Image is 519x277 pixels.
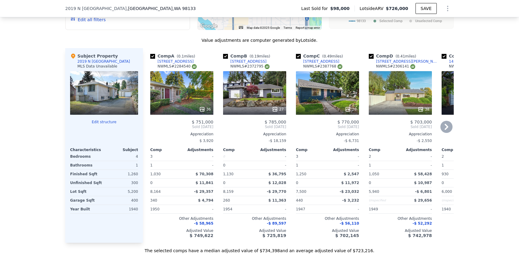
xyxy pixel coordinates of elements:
[296,228,359,233] div: Adjusted Value
[296,190,306,194] span: 7,500
[329,161,359,170] div: -
[410,64,415,69] img: NWMLS Logo
[70,147,104,152] div: Characteristics
[223,198,230,203] span: 260
[416,3,437,14] button: SAVE
[70,120,138,124] button: Edit structure
[296,198,303,203] span: 440
[296,172,306,176] span: 1,250
[369,190,379,194] span: 5,940
[442,53,491,59] div: Comp E
[296,154,298,159] span: 3
[105,161,138,170] div: 1
[369,181,371,185] span: 0
[324,54,332,58] span: 0.49
[369,154,371,159] span: 2
[449,59,500,64] div: 14036 [PERSON_NAME] Pl N
[329,205,359,213] div: -
[296,161,326,170] div: 1
[77,64,117,69] div: MLS Data Unavailable
[77,59,130,64] div: 2019 N [GEOGRAPHIC_DATA]
[344,172,359,176] span: $ 2,547
[223,190,233,194] span: 8,159
[303,64,342,69] div: NWMLS # 2387768
[247,54,273,58] span: ( miles)
[223,152,253,161] div: 0
[230,64,270,69] div: NWMLS # 2372795
[105,170,138,178] div: 1,260
[195,181,213,185] span: $ 11,841
[150,161,181,170] div: 1
[369,196,399,205] div: Unspecified
[239,26,243,29] button: Keyboard shortcuts
[402,161,432,170] div: -
[369,147,400,152] div: Comp
[397,54,405,58] span: 0.41
[70,187,103,196] div: Lot Sqft
[223,132,286,137] div: Appreciation
[415,190,432,194] span: -$ 6,801
[386,6,408,11] span: $726,000
[357,19,366,23] text: 98133
[65,37,454,43] div: Value adjustments are computer generated by Lotside .
[442,228,505,233] div: Adjusted Value
[345,106,357,112] div: 38
[70,196,103,205] div: Garage Sqft
[268,181,286,185] span: $ 12,028
[223,161,253,170] div: 0
[223,59,266,64] a: [STREET_ADDRESS]
[65,243,454,254] div: The selected comps have a median adjusted value of $734,398 and an average adjusted value of $723...
[369,53,419,59] div: Comp D
[442,147,473,152] div: Comp
[150,124,213,129] span: Sold [DATE]
[402,152,432,161] div: -
[415,19,442,23] text: Unselected Comp
[192,120,213,124] span: $ 751,000
[70,205,103,213] div: Year Built
[194,221,213,226] span: -$ 58,965
[296,59,339,64] a: [STREET_ADDRESS]
[198,198,213,203] span: $ 4,794
[265,64,270,69] img: NWMLS Logo
[296,216,359,221] div: Other Adjustments
[296,53,345,59] div: Comp C
[369,216,432,221] div: Other Adjustments
[223,172,233,176] span: 1,130
[410,120,432,124] span: $ 703,000
[105,205,138,213] div: 1940
[251,54,259,58] span: 0.19
[247,26,280,29] span: Map data ©2025 Google
[369,124,432,129] span: Sold [DATE]
[417,139,432,143] span: -$ 2,550
[303,59,339,64] div: [STREET_ADDRESS]
[442,132,505,137] div: Appreciation
[442,154,444,159] span: 2
[408,233,432,238] span: $ 742,978
[442,172,449,176] span: 930
[296,205,326,213] div: 1947
[296,124,359,129] span: Sold [DATE]
[70,53,118,59] div: Subject Property
[105,179,138,187] div: 300
[158,59,194,64] div: [STREET_ADDRESS]
[174,54,197,58] span: ( miles)
[256,205,286,213] div: -
[369,205,399,213] div: 1949
[199,139,213,143] span: $ 3,920
[150,190,161,194] span: 8,164
[70,179,103,187] div: Unfinished Sqft
[223,147,255,152] div: Comp
[400,147,432,152] div: Adjustments
[150,154,153,159] span: 3
[442,59,500,64] a: 14036 [PERSON_NAME] Pl N
[223,216,286,221] div: Other Adjustments
[150,147,182,152] div: Comp
[414,172,432,176] span: $ 58,428
[327,147,359,152] div: Adjustments
[150,205,181,213] div: 1950
[338,64,342,69] img: NWMLS Logo
[369,228,432,233] div: Adjusted Value
[150,59,194,64] a: [STREET_ADDRESS]
[223,228,286,233] div: Adjusted Value
[267,221,286,226] span: -$ 89,597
